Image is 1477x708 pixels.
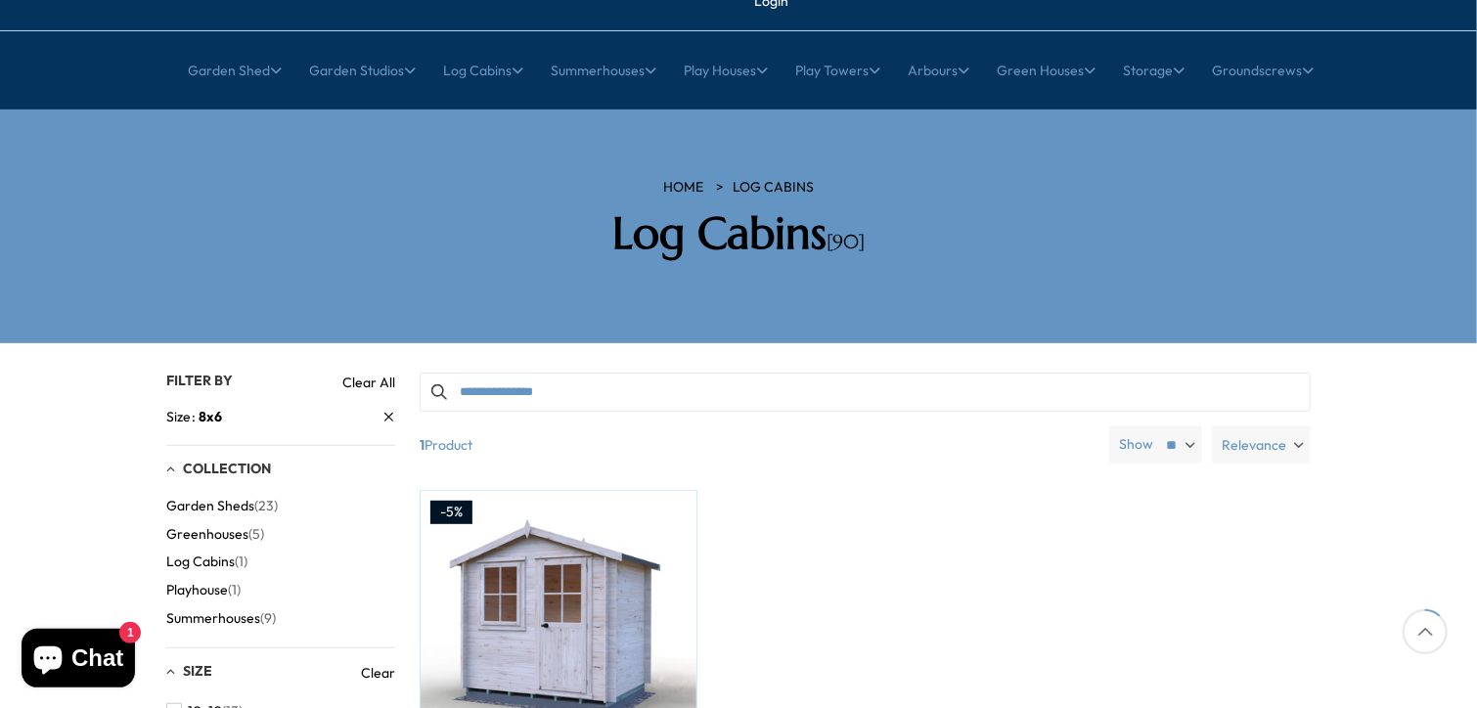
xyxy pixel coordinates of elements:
[361,663,395,683] a: Clear
[460,207,1017,260] h2: Log Cabins
[795,46,880,95] a: Play Towers
[309,46,416,95] a: Garden Studios
[663,178,703,198] a: HOME
[254,498,278,514] span: (23)
[166,520,264,549] button: Greenhouses (5)
[166,582,228,598] span: Playhouse
[166,610,260,627] span: Summerhouses
[430,501,472,524] div: -5%
[16,629,141,692] inbox-online-store-chat: Shopify online store chat
[684,46,768,95] a: Play Houses
[166,407,199,427] span: Size
[443,46,523,95] a: Log Cabins
[188,46,282,95] a: Garden Shed
[420,426,425,464] b: 1
[997,46,1096,95] a: Green Houses
[166,372,233,389] span: Filter By
[827,230,865,254] span: [90]
[1123,46,1185,95] a: Storage
[228,582,241,598] span: (1)
[1222,426,1286,464] span: Relevance
[260,610,276,627] span: (9)
[166,492,278,520] button: Garden Sheds (23)
[166,553,235,570] span: Log Cabins
[342,373,395,392] a: Clear All
[166,498,254,514] span: Garden Sheds
[908,46,969,95] a: Arbours
[235,553,247,570] span: (1)
[551,46,656,95] a: Summerhouses
[166,576,241,604] button: Playhouse (1)
[420,373,1311,412] input: Search products
[166,548,247,576] button: Log Cabins (1)
[1212,426,1311,464] label: Relevance
[733,178,814,198] a: Log Cabins
[412,426,1101,464] span: Product
[183,662,212,680] span: Size
[1212,46,1314,95] a: Groundscrews
[166,604,276,633] button: Summerhouses (9)
[183,460,271,477] span: Collection
[248,526,264,543] span: (5)
[199,408,222,425] span: 8x6
[166,526,248,543] span: Greenhouses
[1119,435,1153,455] label: Show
